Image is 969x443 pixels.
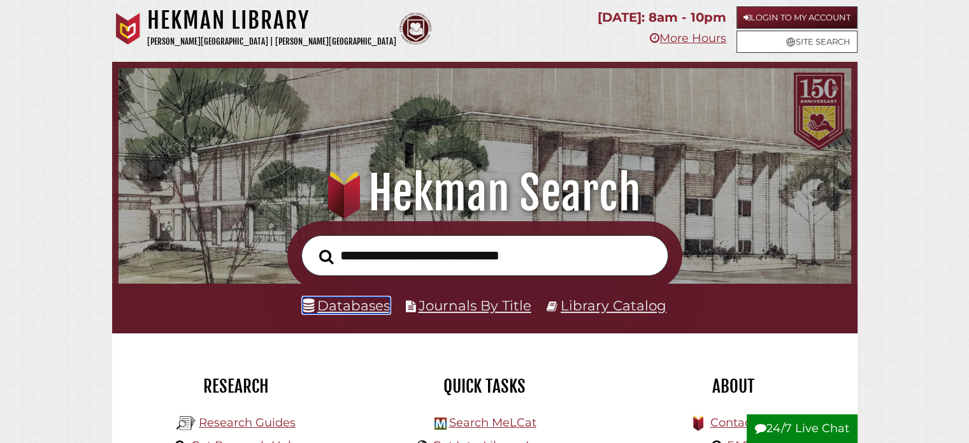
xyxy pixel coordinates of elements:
[449,416,536,430] a: Search MeLCat
[434,418,447,430] img: Hekman Library Logo
[147,34,396,49] p: [PERSON_NAME][GEOGRAPHIC_DATA] | [PERSON_NAME][GEOGRAPHIC_DATA]
[619,375,848,397] h2: About
[736,6,858,29] a: Login to My Account
[303,297,390,314] a: Databases
[319,249,334,264] i: Search
[133,165,836,221] h1: Hekman Search
[112,13,144,45] img: Calvin University
[399,13,431,45] img: Calvin Theological Seminary
[199,416,296,430] a: Research Guides
[313,245,340,268] button: Search
[650,31,726,45] a: More Hours
[176,414,196,433] img: Hekman Library Logo
[710,416,773,430] a: Contact Us
[419,297,531,314] a: Journals By Title
[122,375,351,397] h2: Research
[598,6,726,29] p: [DATE]: 8am - 10pm
[370,375,599,397] h2: Quick Tasks
[147,6,396,34] h1: Hekman Library
[561,297,666,314] a: Library Catalog
[736,31,858,53] a: Site Search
